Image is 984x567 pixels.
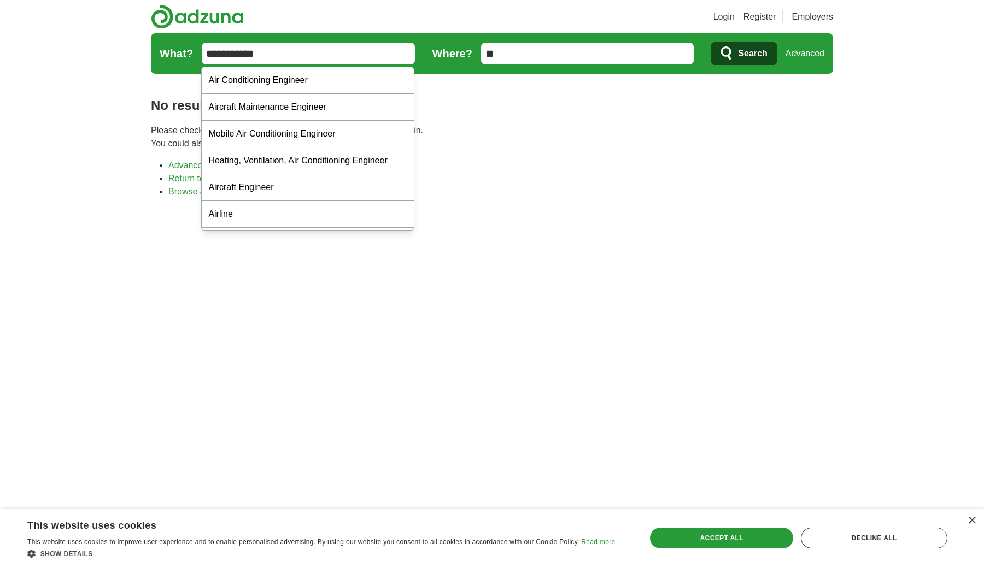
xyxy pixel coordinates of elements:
div: This website uses cookies [27,516,588,532]
div: Accept all [650,528,793,548]
iframe: Ads by Google [151,207,833,492]
label: What? [160,45,193,62]
span: Search [738,43,767,64]
label: Where? [432,45,472,62]
span: Show details [40,550,93,558]
div: Airport [202,228,414,255]
a: Return to the home page and start again [168,174,325,183]
a: Register [743,10,776,23]
a: Login [713,10,735,23]
a: Employers [792,10,833,23]
span: This website uses cookies to improve user experience and to enable personalised advertising. By u... [27,538,579,546]
button: Search [711,42,776,65]
a: Read more, opens a new window [581,538,615,546]
a: Browse all live results across the [GEOGRAPHIC_DATA] [168,187,389,196]
div: Close [968,517,976,525]
div: Show details [27,548,615,559]
div: Decline all [801,528,947,548]
h1: No results found [151,96,833,115]
p: Please check your spelling or enter another search term and try again. You could also try one of ... [151,124,833,150]
a: Advanced search [168,161,236,170]
img: Adzuna logo [151,4,244,29]
a: Advanced [786,43,824,64]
